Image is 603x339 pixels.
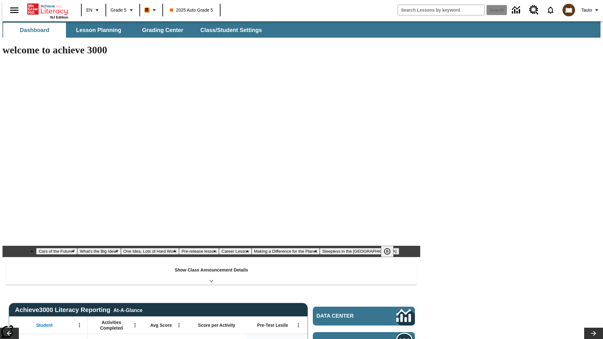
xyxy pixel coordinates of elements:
[145,6,149,14] span: B
[320,248,399,255] button: Slide 7 Sleepless in the Animal Kingdom
[3,23,268,38] div: SubNavbar
[195,23,267,38] button: Class/Student Settings
[381,246,400,257] div: Pause
[584,328,603,339] button: Lesson carousel, Next
[108,4,138,16] button: Grade: Grade 5, Select a grade
[77,248,121,255] button: Slide 2 What's the Big Idea?
[579,4,603,16] button: Profile/Settings
[5,1,24,19] button: Open side menu
[252,248,320,255] button: Slide 6 Making a Difference for the Planet
[381,246,394,257] button: Pause
[20,27,49,34] span: Dashboard
[113,306,142,313] div: At-A-Glance
[36,248,77,255] button: Slide 1 Cars of the Future?
[508,2,525,19] a: Data Center
[257,322,288,328] span: Pre-Test Lexile
[174,320,184,330] button: Open Menu
[91,320,132,331] span: Activities Completed
[131,23,194,38] button: Grading Center
[6,263,417,285] div: Show Class Announcement Details
[542,2,559,18] a: Notifications
[317,313,375,319] span: Data Center
[198,322,236,328] span: Score per Activity
[200,27,262,34] span: Class/Student Settings
[398,5,485,15] input: search field
[86,7,92,13] span: EN
[3,23,66,38] button: Dashboard
[15,306,143,314] span: Achieve3000 Literacy Reporting
[36,322,52,328] span: Student
[525,2,542,19] a: Resource Center, Will open in new tab
[175,267,248,273] p: Show Class Announcement Details
[581,7,592,13] span: Tauto
[27,2,68,19] div: Home
[219,248,251,255] button: Slide 5 Career Lesson
[142,4,160,16] button: Boost Class color is orange. Change class color
[50,15,68,19] span: NJ Edition
[294,320,303,330] button: Open Menu
[3,44,420,56] h1: welcome to achieve 3000
[150,322,172,328] span: Avg Score
[562,4,575,16] img: avatar image
[111,7,127,13] span: Grade 5
[76,27,121,34] span: Lesson Planning
[84,4,104,16] button: Language: EN, Select a language
[27,3,68,15] a: Home
[3,21,600,38] div: SubNavbar
[559,2,579,18] button: Select a new avatar
[121,248,179,255] button: Slide 3 One Idea, Lots of Hard Work
[130,320,140,330] button: Open Menu
[67,23,130,38] button: Lesson Planning
[313,307,415,326] a: Data Center
[75,320,84,330] button: Open Menu
[170,7,213,13] span: 2025 Auto Grade 5
[179,248,219,255] button: Slide 4 Pre-release lesson
[142,27,183,34] span: Grading Center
